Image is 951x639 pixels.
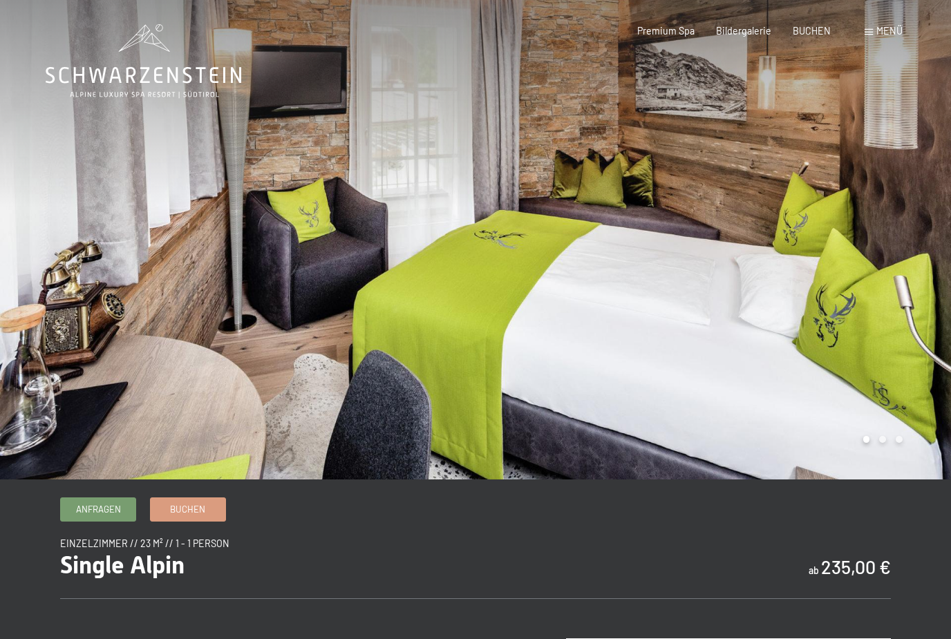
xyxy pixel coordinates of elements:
a: BUCHEN [793,25,831,37]
a: Bildergalerie [716,25,771,37]
a: Premium Spa [637,25,695,37]
b: 235,00 € [821,555,891,578]
a: Buchen [151,498,225,521]
span: Single Alpin [60,551,185,579]
span: Einzelzimmer // 23 m² // 1 - 1 Person [60,537,229,549]
span: ab [809,564,819,576]
span: Anfragen [76,503,121,515]
span: Buchen [170,503,205,515]
span: Menü [876,25,903,37]
a: Anfragen [61,498,135,521]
